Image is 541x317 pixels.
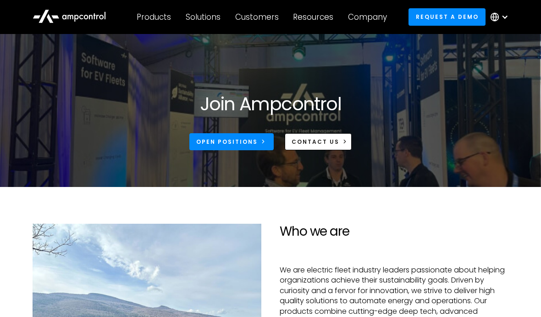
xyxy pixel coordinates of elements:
[293,12,333,22] div: Resources
[200,93,341,115] h1: Join Ampcontrol
[186,12,221,22] div: Solutions
[137,12,171,22] div: Products
[348,12,387,22] div: Company
[235,12,279,22] div: Customers
[409,8,486,25] a: Request a demo
[292,138,339,146] div: CONTACT US
[285,133,352,150] a: CONTACT US
[280,224,508,239] h2: Who we are
[196,138,258,146] div: Open Positions
[189,133,274,150] a: Open Positions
